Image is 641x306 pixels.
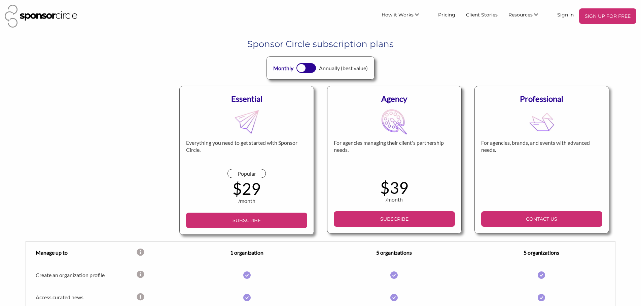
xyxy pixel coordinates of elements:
div: Access curated news [26,294,136,300]
div: 5 organizations [468,249,615,257]
div: For agencies, brands, and events with advanced needs. [481,139,602,169]
div: Agency [334,93,455,105]
img: i [538,294,545,301]
div: $29 [186,181,307,197]
div: Essential [186,93,307,105]
img: i [390,294,398,301]
div: Professional [481,93,602,105]
div: $39 [334,180,455,196]
div: 5 organizations [321,249,468,257]
div: Annually (best value) [319,64,368,72]
img: i [538,271,545,279]
span: Resources [508,12,533,18]
a: Sign In [552,8,579,20]
a: Pricing [433,8,461,20]
img: i [243,294,251,301]
a: Client Stories [461,8,503,20]
p: SIGN UP FOR FREE [582,11,634,21]
a: SUBSCRIBE [334,211,455,227]
img: MDB8YWNjdF8xRVMyQnVKcDI4S0FlS2M5fGZsX2xpdmVfZ2hUeW9zQmppQkJrVklNa3k3WGg1bXBx00WCYLTg8d [234,109,259,135]
img: i [390,271,398,279]
div: Create an organization profile [26,272,136,278]
p: CONTACT US [484,214,600,224]
img: Sponsor Circle Logo [5,5,77,28]
img: i [243,271,251,279]
p: SUBSCRIBE [189,215,305,225]
img: MDB8YWNjdF8xRVMyQnVKcDI4S0FlS2M5fGZsX2xpdmVfa1QzbGg0YzRNa2NWT1BDV21CQUZza1Zs0031E1MQed [381,109,407,135]
div: 1 organization [173,249,321,257]
p: SUBSCRIBE [336,214,452,224]
li: Resources [503,8,552,24]
li: How it Works [376,8,433,24]
a: CONTACT US [481,211,602,227]
img: MDB8YWNjdF8xRVMyQnVKcDI4S0FlS2M5fGZsX2xpdmVfemZLY1VLQ1l3QUkzM2FycUE0M0ZwaXNX00M5cMylX0 [529,109,555,135]
span: /month [238,198,255,204]
span: How it Works [382,12,414,18]
div: Monthly [273,64,293,72]
span: /month [386,196,403,203]
div: For agencies managing their client's partnership needs. [334,139,455,169]
div: Everything you need to get started with Sponsor Circle. [186,139,307,169]
div: Manage up to [26,249,136,257]
h1: Sponsor Circle subscription plans [57,38,585,50]
div: Popular [227,169,266,178]
a: SUBSCRIBE [186,213,307,228]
